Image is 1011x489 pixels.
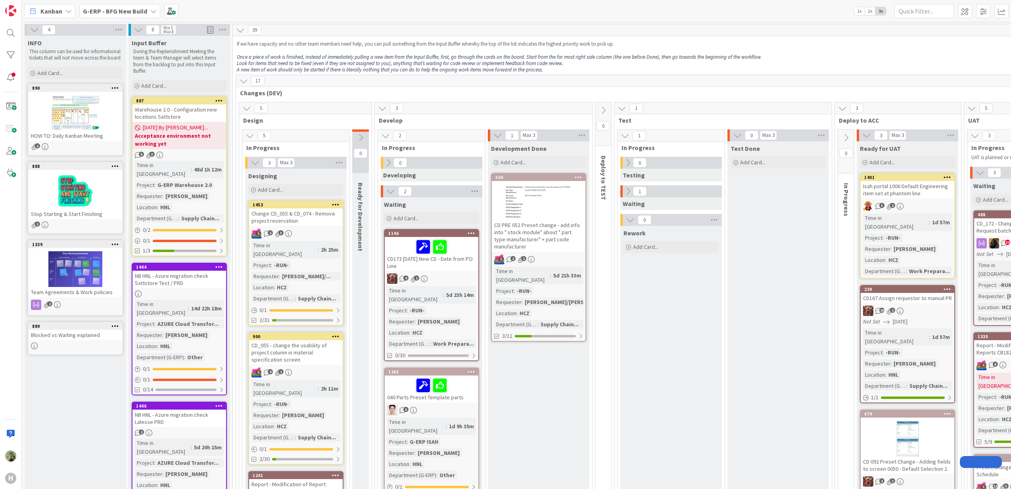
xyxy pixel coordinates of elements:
div: 1453 [249,201,343,208]
span: : [295,294,296,303]
div: Stop Starting & Start Finishing [29,209,122,219]
div: Time in [GEOGRAPHIC_DATA] [135,300,188,317]
span: 1 [35,221,40,227]
div: Department (G-ERP) [863,381,906,390]
div: HNL [886,370,900,379]
div: G-ERP ISAH [408,437,440,446]
div: Supply Chain... [296,294,338,303]
span: : [407,306,408,315]
div: 1265 [385,368,478,375]
span: 0 / 1 [143,375,150,384]
span: : [274,283,275,292]
span: 0 / 1 [259,445,267,453]
img: JK [251,367,262,377]
div: 48d 1h 12m [192,165,224,174]
div: Time in [GEOGRAPHIC_DATA] [863,328,929,346]
span: : [414,317,416,326]
a: 239CD167 Assign requestor to manual PRJKNot Set[DATE]Time in [GEOGRAPHIC_DATA]:1d 57mProject:-RUN... [860,285,955,403]
div: 1401 [861,174,954,181]
div: 1146 [388,231,478,236]
div: CD167 Assign requestor to manual PR [861,293,954,303]
div: Project [135,181,154,189]
div: Project [251,261,271,270]
div: Project [976,281,996,289]
i: Not Set [863,318,880,325]
span: : [157,342,158,350]
span: Add Card... [740,159,765,166]
span: 2 [890,203,895,208]
div: Project [251,400,271,408]
a: 888Stop Starting & Start Finishing [28,162,123,234]
span: : [443,291,444,299]
span: 3 [150,152,155,157]
span: : [318,245,319,254]
div: CD PRE 052 Preset change - add info into " stock module" about " part type manufacturer" + part c... [492,220,585,252]
span: 1/3 [143,246,150,255]
div: Location [863,256,885,264]
div: Location [494,309,516,318]
div: 1/1 [861,393,954,402]
div: -RUN- [408,306,426,315]
div: 1339 [32,242,122,247]
div: [PERSON_NAME] [163,192,209,200]
div: 040 Parts Preset Template parts [385,375,478,402]
span: : [882,233,884,242]
div: LC [861,201,954,211]
div: HCZ [275,422,289,431]
div: Requester [863,244,890,253]
span: [DATE] By [PERSON_NAME]... [143,123,208,132]
span: 2 [268,230,273,235]
span: 20 [879,308,884,313]
span: : [996,393,997,401]
span: : [157,203,158,212]
b: Acceptance environment not working yet [135,132,224,148]
div: Time in [GEOGRAPHIC_DATA] [387,418,446,435]
div: Location [135,342,157,350]
div: JK [492,254,585,264]
div: 5d 21h 33m [551,271,583,280]
div: 1401Isah portal 1006 Default Engineering item set at phantom line [861,174,954,198]
span: 0 / 2 [143,226,150,234]
span: 1 / 1 [871,393,879,402]
span: : [295,433,296,442]
div: 2h 11m [319,384,340,393]
div: 0/1 [132,375,226,385]
div: -RUN- [884,348,902,357]
div: Location [976,303,999,312]
div: 1d 9h 35m [447,422,476,431]
div: 1d 57m [930,333,952,341]
div: 887 [136,98,226,104]
span: 0/30 [395,351,405,360]
div: Department (G-ERP) [135,214,178,223]
div: 674 [864,411,954,417]
div: 674 [861,410,954,418]
div: Project [976,393,996,401]
div: [PERSON_NAME]/... [280,272,333,281]
div: 888Stop Starting & Start Finishing [29,163,122,219]
span: 1 [414,275,419,281]
span: Add Card... [393,215,419,222]
div: Location [976,415,999,424]
span: 2 [47,301,52,306]
div: Isah portal 1006 Default Engineering item set at phantom line [861,181,954,198]
span: 4 [268,369,273,374]
div: HCZ [886,256,900,264]
div: 1146 [385,230,478,237]
span: 0 / 1 [143,237,150,245]
a: 1146CD173 [DATE] New CD - Date from PO LineJKTime in [GEOGRAPHIC_DATA]:5d 23h 14mProject:-RUN-Req... [384,229,479,361]
div: 889 [32,323,122,329]
span: : [885,256,886,264]
div: Time in [GEOGRAPHIC_DATA] [251,241,318,258]
div: NB HNL - Azure migration check Lalesse PRD [132,410,226,427]
div: HCZ [411,328,424,337]
span: Add Card... [501,159,526,166]
div: 504CD PRE 052 Preset change - add info into " stock module" about " part type manufacturer" + par... [492,174,585,252]
div: Department (G-ERP) [135,353,184,362]
span: : [882,348,884,357]
div: Requester [135,331,162,339]
div: ll [385,405,478,415]
div: Project [494,287,514,295]
div: JK [385,273,478,284]
div: Location [863,370,885,379]
div: Work Prepara... [431,339,476,348]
